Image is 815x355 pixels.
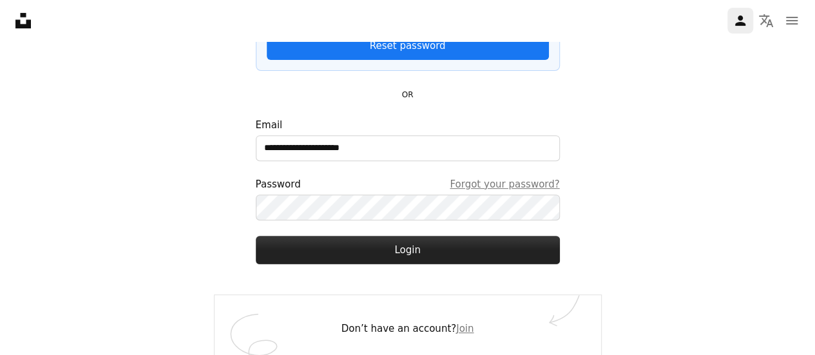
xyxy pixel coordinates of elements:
[256,135,560,161] input: Email
[15,13,31,28] a: Home — Unsplash
[727,8,753,34] a: Log in / Sign up
[753,8,779,34] button: Language
[450,177,559,192] a: Forgot your password?
[456,323,474,334] a: Join
[256,177,560,192] div: Password
[256,236,560,264] button: Login
[779,8,805,34] button: Menu
[402,90,414,99] small: OR
[267,32,549,60] a: Reset password
[256,117,560,161] label: Email
[256,195,560,220] input: PasswordForgot your password?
